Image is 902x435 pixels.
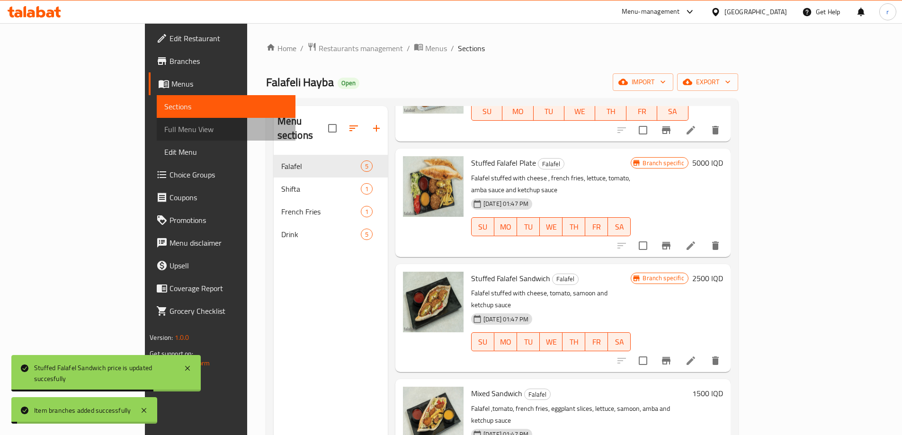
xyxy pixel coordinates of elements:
span: Drink [281,229,361,240]
div: Falafel [552,274,579,285]
span: 5 [361,162,372,171]
span: Branches [170,55,288,67]
div: items [361,229,373,240]
a: Edit Restaurant [149,27,295,50]
span: WE [544,335,559,349]
div: Shifta1 [274,178,388,200]
span: Coupons [170,192,288,203]
button: Branch-specific-item [655,349,678,372]
li: / [300,43,304,54]
span: Menu disclaimer [170,237,288,249]
span: WE [568,105,591,118]
button: Add section [365,117,388,140]
span: Full Menu View [164,124,288,135]
span: TU [521,335,536,349]
button: SU [471,217,494,236]
a: Edit menu item [685,355,697,366]
button: SA [608,217,631,236]
span: Choice Groups [170,169,288,180]
button: FR [585,332,608,351]
span: 5 [361,230,372,239]
a: Edit menu item [685,240,697,251]
p: Falafel stuffed with cheese, tomato, samoon and ketchup sauce [471,287,631,311]
button: FR [585,217,608,236]
a: Full Menu View [157,118,295,141]
span: Falafel [538,159,564,169]
span: MO [506,105,529,118]
div: Open [338,78,359,89]
div: [GEOGRAPHIC_DATA] [724,7,787,17]
span: SA [661,105,684,118]
button: Branch-specific-item [655,234,678,257]
div: Falafel [281,160,361,172]
span: export [685,76,731,88]
button: TH [563,332,585,351]
h2: Menu sections [277,114,328,142]
span: Falafeli Hayba [266,71,334,93]
span: Shifta [281,183,361,195]
span: MO [498,220,513,234]
button: WE [540,332,563,351]
span: TH [566,220,581,234]
button: TH [595,102,626,121]
nav: breadcrumb [266,42,738,54]
span: r [886,7,889,17]
span: Menus [425,43,447,54]
button: MO [494,217,517,236]
a: Edit menu item [685,124,697,136]
a: Coverage Report [149,277,295,300]
span: Version: [150,331,173,344]
span: [DATE] 01:47 PM [480,199,532,208]
span: Stuffed Falafel Sandwich [471,271,550,285]
img: Stuffed Falafel Sandwich [403,272,464,332]
span: Grocery Checklist [170,305,288,317]
span: import [620,76,666,88]
span: Restaurants management [319,43,403,54]
span: Mixed Sandwich [471,386,522,400]
span: Select to update [633,120,653,140]
div: French Fries1 [274,200,388,223]
span: SU [475,105,499,118]
a: Choice Groups [149,163,295,186]
span: 1 [361,185,372,194]
span: Promotions [170,214,288,226]
h6: 5000 IQD [692,156,723,169]
button: TU [534,102,564,121]
div: items [361,206,373,217]
a: Promotions [149,209,295,231]
h6: 2500 IQD [692,272,723,285]
li: / [407,43,410,54]
span: Sort sections [342,117,365,140]
span: TU [521,220,536,234]
span: Sections [164,101,288,112]
button: TH [563,217,585,236]
span: FR [589,220,604,234]
span: Get support on: [150,347,193,360]
span: MO [498,335,513,349]
button: import [613,73,673,91]
nav: Menu sections [274,151,388,249]
button: SA [608,332,631,351]
a: Menus [414,42,447,54]
div: Falafel [524,389,551,400]
span: French Fries [281,206,361,217]
button: TU [517,332,540,351]
button: delete [704,234,727,257]
img: Stuffed Falafel Plate [403,156,464,217]
span: Branch specific [639,159,688,168]
span: FR [630,105,653,118]
button: MO [494,332,517,351]
p: Falafel stuffed with cheese , french fries, lettuce, tomato, amba sauce and ketchup sauce [471,172,631,196]
button: WE [540,217,563,236]
div: items [361,183,373,195]
button: WE [564,102,595,121]
button: MO [502,102,533,121]
li: / [451,43,454,54]
span: Edit Menu [164,146,288,158]
a: Coupons [149,186,295,209]
button: delete [704,119,727,142]
div: Item branches added successfully [34,405,131,416]
button: export [677,73,738,91]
